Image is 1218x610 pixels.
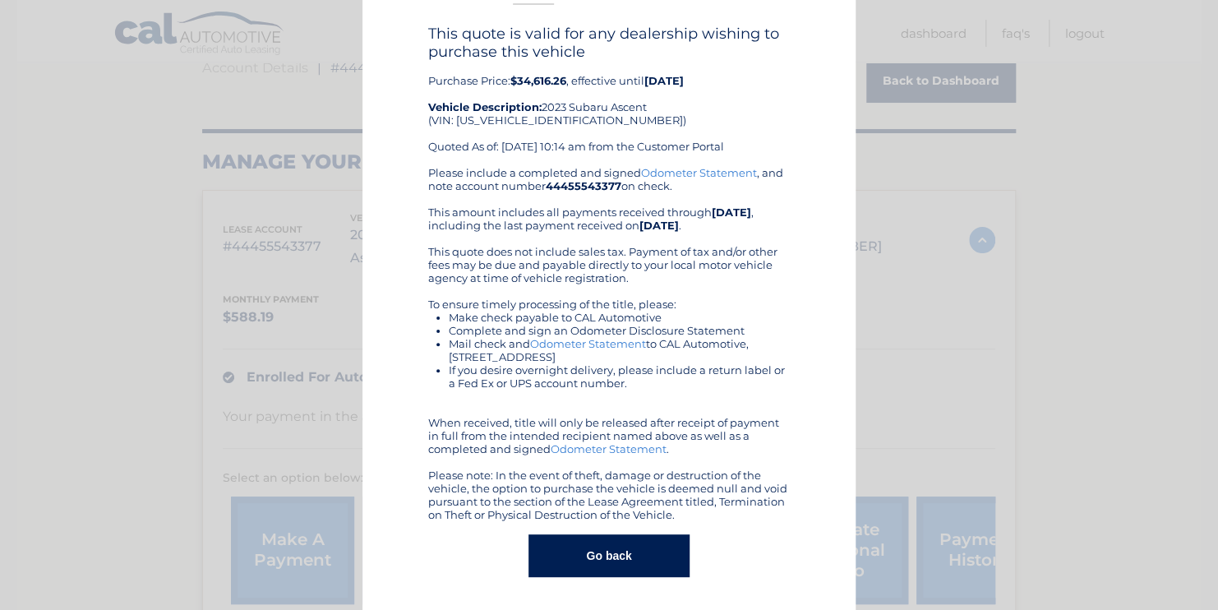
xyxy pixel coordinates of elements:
a: Odometer Statement [551,442,667,455]
button: Go back [528,534,689,577]
li: Make check payable to CAL Automotive [449,311,790,324]
b: [DATE] [639,219,679,232]
li: Mail check and to CAL Automotive, [STREET_ADDRESS] [449,337,790,363]
li: Complete and sign an Odometer Disclosure Statement [449,324,790,337]
b: 44455543377 [546,179,621,192]
strong: Vehicle Description: [428,100,542,113]
h4: This quote is valid for any dealership wishing to purchase this vehicle [428,25,790,61]
a: Odometer Statement [641,166,757,179]
b: $34,616.26 [510,74,566,87]
b: [DATE] [644,74,684,87]
div: Please include a completed and signed , and note account number on check. This amount includes al... [428,166,790,521]
a: Odometer Statement [530,337,646,350]
li: If you desire overnight delivery, please include a return label or a Fed Ex or UPS account number. [449,363,790,390]
div: Purchase Price: , effective until 2023 Subaru Ascent (VIN: [US_VEHICLE_IDENTIFICATION_NUMBER]) Qu... [428,25,790,166]
b: [DATE] [712,206,751,219]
